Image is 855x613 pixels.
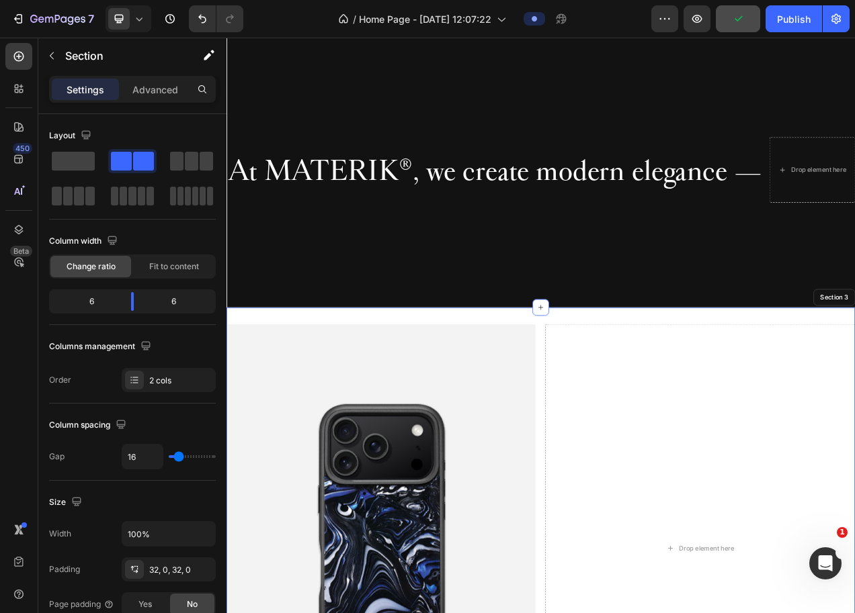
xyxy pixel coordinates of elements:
[49,451,65,463] div: Gap
[809,547,842,579] iframe: Intercom live chat
[67,83,104,97] p: Settings
[49,563,80,575] div: Padding
[49,374,71,386] div: Order
[5,5,100,32] button: 7
[138,598,152,610] span: Yes
[122,444,163,469] input: Auto
[149,375,212,387] div: 2 cols
[837,527,848,538] span: 1
[766,5,822,32] button: Publish
[777,12,811,26] div: Publish
[353,12,356,26] span: /
[724,164,795,175] div: Drop element here
[145,292,213,311] div: 6
[49,338,154,356] div: Columns management
[187,598,198,610] span: No
[88,11,94,27] p: 7
[67,261,116,273] span: Change ratio
[49,598,114,610] div: Page padding
[132,83,178,97] p: Advanced
[759,327,801,339] div: Section 3
[52,292,120,311] div: 6
[13,143,32,154] div: 450
[189,5,243,32] div: Undo/Redo
[149,261,199,273] span: Fit to content
[10,246,32,256] div: Beta
[122,522,215,546] input: Auto
[49,528,71,540] div: Width
[49,416,129,434] div: Column spacing
[49,127,94,145] div: Layout
[65,48,175,64] p: Section
[227,38,855,613] iframe: Design area
[359,12,491,26] span: Home Page - [DATE] 12:07:22
[49,232,120,250] div: Column width
[49,493,85,512] div: Size
[149,564,212,576] div: 32, 0, 32, 0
